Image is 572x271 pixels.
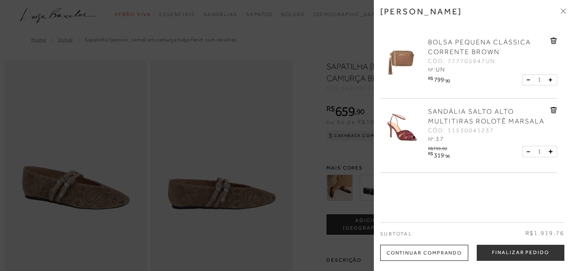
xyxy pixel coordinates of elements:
[428,38,548,57] a: BOLSA PEQUENA CLÁSSICA CORRENTE BROWN
[428,151,433,156] i: R$
[428,57,495,66] span: CÓD: 777705947UN
[380,231,412,237] span: Subtotal
[444,76,450,81] i: ,
[445,153,450,159] span: 96
[525,229,564,238] span: R$1.919,76
[428,144,451,151] div: R$799,90
[436,66,445,73] span: UN
[477,245,564,261] button: Finalizar Pedido
[428,108,544,125] span: SANDÁLIA SALTO ALTO MULTITIRAS ROLOTÊ MARSALA
[428,38,531,56] span: BOLSA PEQUENA CLÁSSICA CORRENTE BROWN
[538,147,541,156] span: 1
[380,38,423,80] img: BOLSA PEQUENA CLÁSSICA CORRENTE BROWN
[434,76,444,83] span: 799
[428,67,435,73] span: Nº:
[434,152,444,159] span: 319
[380,6,462,16] h3: [PERSON_NAME]
[538,75,541,84] span: 1
[445,78,450,83] span: 90
[436,135,444,142] span: 37
[428,126,494,135] span: CÓD: 11530041237
[428,136,435,142] span: Nº:
[444,151,450,156] i: ,
[380,245,468,261] div: Continuar Comprando
[428,76,433,81] i: R$
[380,107,423,149] img: SANDÁLIA SALTO ALTO MULTITIRAS ROLOTÊ MARSALA
[428,107,548,126] a: SANDÁLIA SALTO ALTO MULTITIRAS ROLOTÊ MARSALA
